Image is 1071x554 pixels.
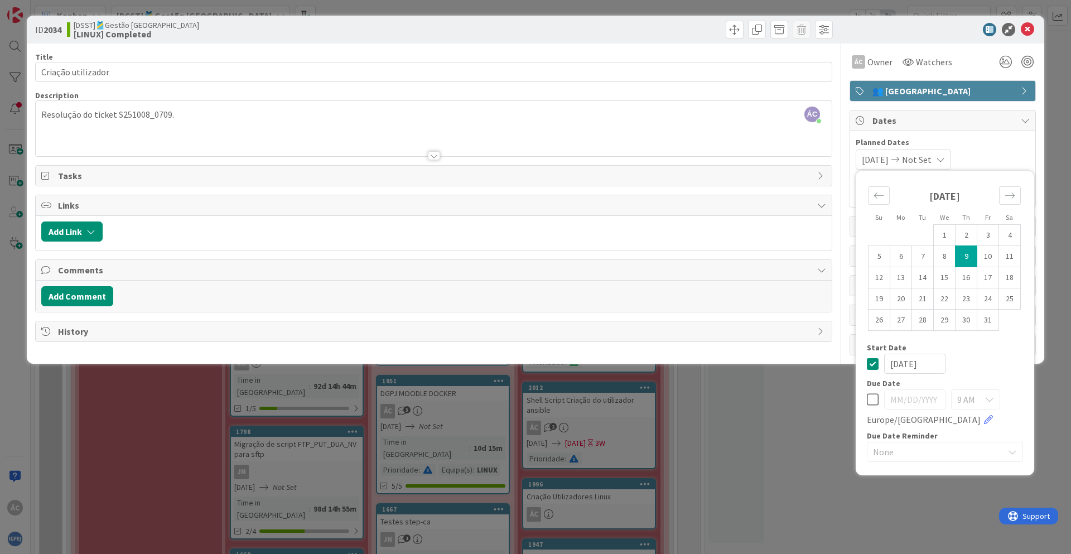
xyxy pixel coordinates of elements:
span: 👥 [GEOGRAPHIC_DATA] [872,84,1015,98]
td: Choose Friday, 10/31/2025 12:00 PM as your check-out date. It’s available. [977,310,999,331]
td: Choose Sunday, 10/05/2025 12:00 PM as your check-out date. It’s available. [869,246,890,267]
span: Due Date [867,379,900,387]
button: Add Comment [41,286,113,306]
b: 2034 [44,24,61,35]
td: Choose Monday, 10/13/2025 12:00 PM as your check-out date. It’s available. [890,267,912,288]
td: Choose Monday, 10/27/2025 12:00 PM as your check-out date. It’s available. [890,310,912,331]
td: Choose Wednesday, 10/08/2025 12:00 PM as your check-out date. It’s available. [934,246,956,267]
td: Choose Saturday, 10/11/2025 12:00 PM as your check-out date. It’s available. [999,246,1021,267]
td: Choose Sunday, 10/19/2025 12:00 PM as your check-out date. It’s available. [869,288,890,310]
input: MM/DD/YYYY [884,354,945,374]
span: Comments [58,263,812,277]
td: Choose Sunday, 10/26/2025 12:00 PM as your check-out date. It’s available. [869,310,890,331]
td: Choose Friday, 10/24/2025 12:00 PM as your check-out date. It’s available. [977,288,999,310]
p: Resolução do ticket S251008_0709. [41,108,826,121]
td: Choose Tuesday, 10/21/2025 12:00 PM as your check-out date. It’s available. [912,288,934,310]
td: Choose Wednesday, 10/15/2025 12:00 PM as your check-out date. It’s available. [934,267,956,288]
td: Choose Saturday, 10/25/2025 12:00 PM as your check-out date. It’s available. [999,288,1021,310]
td: Choose Friday, 10/03/2025 12:00 PM as your check-out date. It’s available. [977,225,999,246]
td: Choose Wednesday, 10/29/2025 12:00 PM as your check-out date. It’s available. [934,310,956,331]
b: [LINUX] Completed [74,30,199,38]
span: History [58,325,812,338]
td: Selected as start date. Thursday, 10/09/2025 12:00 PM [956,246,977,267]
span: Europe/[GEOGRAPHIC_DATA] [867,413,981,426]
td: Choose Monday, 10/06/2025 12:00 PM as your check-out date. It’s available. [890,246,912,267]
td: Choose Saturday, 10/04/2025 12:00 PM as your check-out date. It’s available. [999,225,1021,246]
td: Choose Tuesday, 10/14/2025 12:00 PM as your check-out date. It’s available. [912,267,934,288]
small: Fr [985,213,991,221]
td: Choose Thursday, 10/23/2025 12:00 PM as your check-out date. It’s available. [956,288,977,310]
span: None [873,444,998,460]
span: Links [58,199,812,212]
label: Title [35,52,53,62]
td: Choose Wednesday, 10/22/2025 12:00 PM as your check-out date. It’s available. [934,288,956,310]
div: Calendar [856,176,1033,344]
span: 9 AM [957,392,975,407]
small: Mo [896,213,905,221]
span: ID [35,23,61,36]
small: Sa [1006,213,1013,221]
td: Choose Thursday, 10/16/2025 12:00 PM as your check-out date. It’s available. [956,267,977,288]
div: Move forward to switch to the next month. [999,186,1021,205]
span: Due Date Reminder [867,432,938,440]
span: Planned Dates [856,137,1030,148]
div: ÁC [852,55,865,69]
small: We [940,213,949,221]
td: Choose Monday, 10/20/2025 12:00 PM as your check-out date. It’s available. [890,288,912,310]
span: [DATE] [862,153,889,166]
div: Move backward to switch to the previous month. [868,186,890,205]
button: Add Link [41,221,103,242]
small: Su [875,213,882,221]
input: MM/DD/YYYY [884,389,945,410]
span: ÁC [804,107,820,122]
span: Not Set [902,153,932,166]
td: Choose Sunday, 10/12/2025 12:00 PM as your check-out date. It’s available. [869,267,890,288]
span: Tasks [58,169,812,182]
span: Support [23,2,51,15]
small: Tu [919,213,926,221]
td: Choose Tuesday, 10/28/2025 12:00 PM as your check-out date. It’s available. [912,310,934,331]
span: Dates [872,114,1015,127]
small: Th [962,213,970,221]
span: [DSST]🎽Gestão [GEOGRAPHIC_DATA] [74,21,199,30]
td: Choose Saturday, 10/18/2025 12:00 PM as your check-out date. It’s available. [999,267,1021,288]
td: Choose Friday, 10/17/2025 12:00 PM as your check-out date. It’s available. [977,267,999,288]
span: Watchers [916,55,952,69]
span: Owner [867,55,893,69]
input: type card name here... [35,62,832,82]
td: Choose Friday, 10/10/2025 12:00 PM as your check-out date. It’s available. [977,246,999,267]
strong: [DATE] [929,190,960,203]
span: Start Date [867,344,906,351]
td: Choose Tuesday, 10/07/2025 12:00 PM as your check-out date. It’s available. [912,246,934,267]
span: Description [35,90,79,100]
td: Choose Thursday, 10/02/2025 12:00 PM as your check-out date. It’s available. [956,225,977,246]
td: Choose Thursday, 10/30/2025 12:00 PM as your check-out date. It’s available. [956,310,977,331]
td: Choose Wednesday, 10/01/2025 12:00 PM as your check-out date. It’s available. [934,225,956,246]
